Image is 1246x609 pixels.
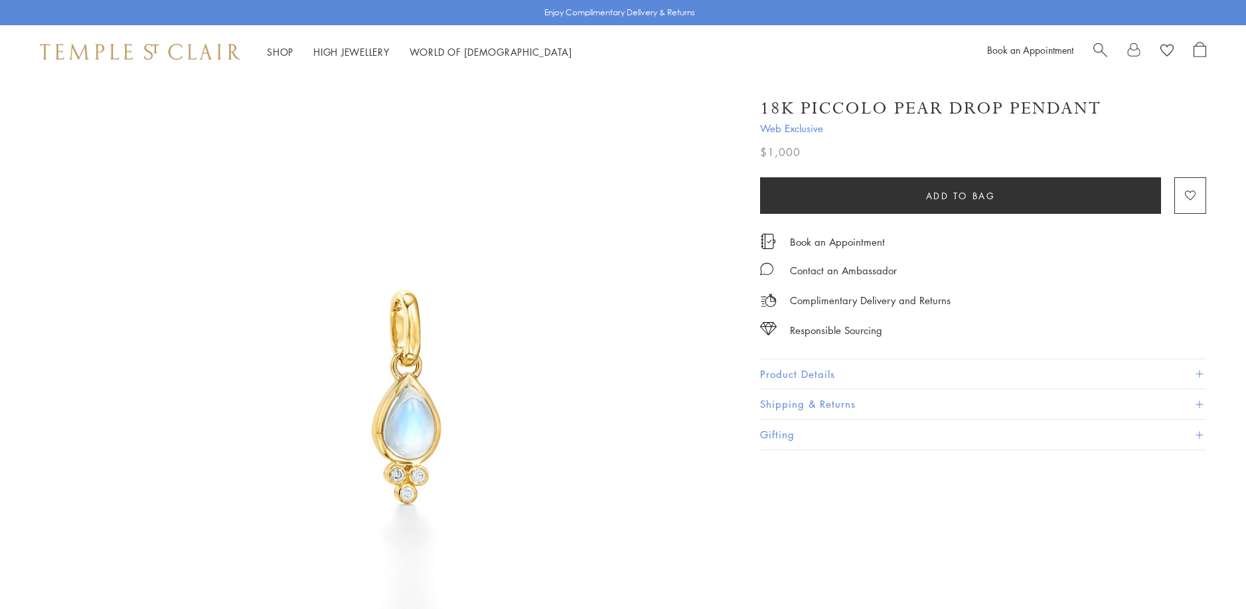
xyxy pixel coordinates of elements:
[760,177,1161,214] button: Add to bag
[1093,42,1107,62] a: Search
[410,45,572,58] a: World of [DEMOGRAPHIC_DATA]World of [DEMOGRAPHIC_DATA]
[760,234,776,249] img: icon_appointment.svg
[790,292,951,309] p: Complimentary Delivery and Returns
[1160,42,1174,62] a: View Wishlist
[790,322,882,339] div: Responsible Sourcing
[760,420,1206,450] button: Gifting
[267,44,572,60] nav: Main navigation
[760,120,1206,137] span: Web Exclusive
[760,143,801,161] span: $1,000
[760,359,1206,389] button: Product Details
[313,45,390,58] a: High JewelleryHigh Jewellery
[544,6,695,19] p: Enjoy Complimentary Delivery & Returns
[987,43,1073,56] a: Book an Appointment
[1180,547,1233,596] iframe: Gorgias live chat messenger
[790,234,885,249] a: Book an Appointment
[760,262,773,276] img: MessageIcon-01_2.svg
[790,262,897,279] div: Contact an Ambassador
[40,44,240,60] img: Temple St. Clair
[760,322,777,335] img: icon_sourcing.svg
[760,389,1206,419] button: Shipping & Returns
[926,189,996,203] span: Add to bag
[760,97,1101,120] h1: 18K Piccolo Pear Drop Pendant
[267,45,293,58] a: ShopShop
[1194,42,1206,62] a: Open Shopping Bag
[760,292,777,309] img: icon_delivery.svg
